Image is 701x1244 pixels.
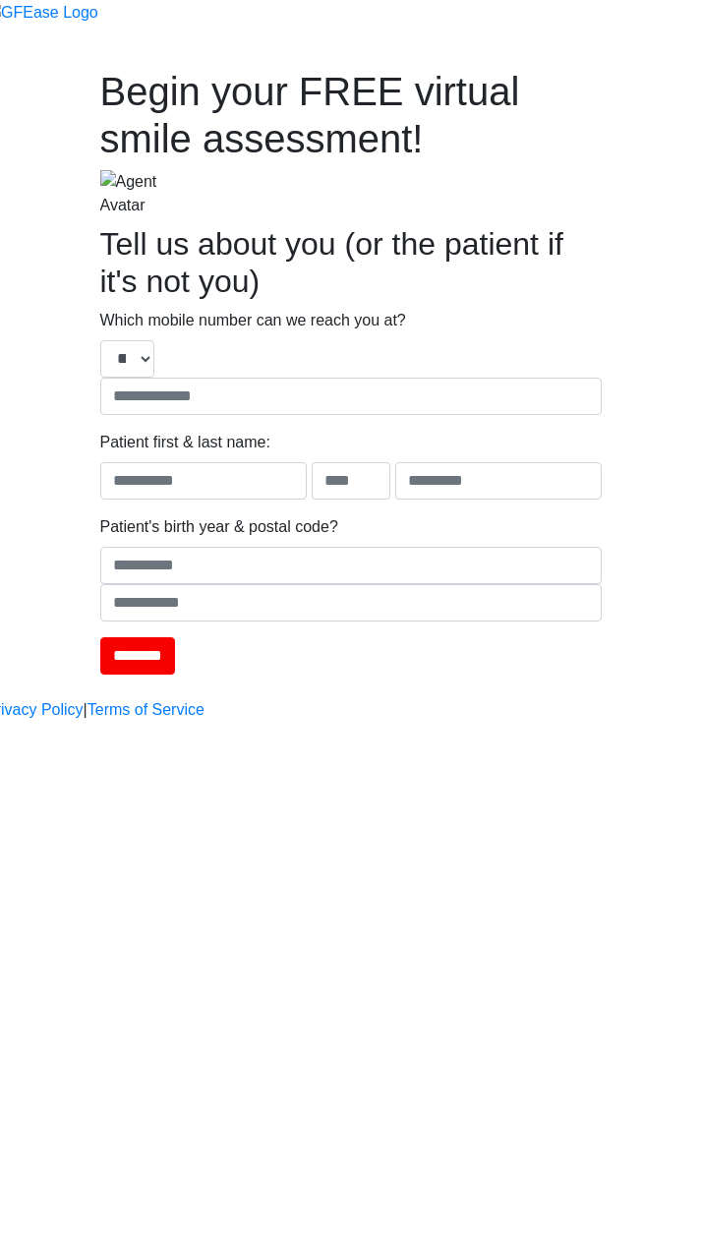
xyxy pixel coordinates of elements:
h2: Tell us about you (or the patient if it's not you) [100,225,602,301]
a: Terms of Service [88,698,204,722]
h1: Begin your FREE virtual smile assessment! [100,68,602,162]
label: Patient's birth year & postal code? [100,515,338,539]
img: Agent Avatar [100,170,159,217]
label: Which mobile number can we reach you at? [100,309,406,332]
label: Patient first & last name: [100,431,270,454]
a: | [84,698,88,722]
